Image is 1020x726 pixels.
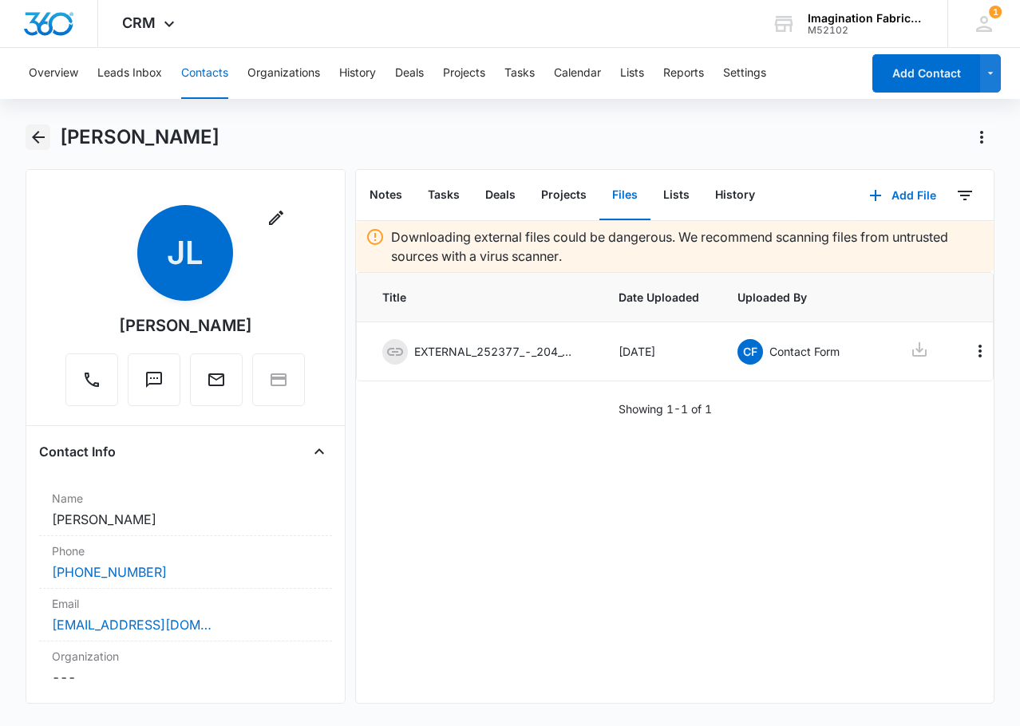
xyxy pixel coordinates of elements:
[52,700,319,716] label: Address
[52,615,212,634] a: [EMAIL_ADDRESS][DOMAIN_NAME]
[52,668,319,687] dd: ---
[39,442,116,461] h4: Contact Info
[967,338,993,364] button: Overflow Menu
[65,353,118,406] button: Call
[504,48,535,99] button: Tasks
[619,289,699,306] span: Date Uploaded
[808,12,924,25] div: account name
[382,289,580,306] span: Title
[650,171,702,220] button: Lists
[619,400,712,417] p: Showing 1-1 of 1
[620,48,644,99] button: Lists
[247,48,320,99] button: Organizations
[872,54,980,93] button: Add Contact
[39,641,332,693] div: Organization---
[989,6,1002,18] div: notifications count
[52,510,319,529] dd: [PERSON_NAME]
[39,536,332,589] div: Phone[PHONE_NUMBER]
[119,314,252,337] div: [PERSON_NAME]
[969,124,994,150] button: Actions
[52,562,167,582] a: [PHONE_NUMBER]
[808,25,924,36] div: account id
[357,171,415,220] button: Notes
[599,322,718,381] td: [DATE]
[190,353,243,406] button: Email
[128,378,180,392] a: Text
[137,205,233,301] span: JL
[737,339,763,365] span: CF
[26,124,50,150] button: Back
[39,589,332,641] div: Email[EMAIL_ADDRESS][DOMAIN_NAME]
[989,6,1002,18] span: 1
[769,343,840,360] p: Contact Form
[554,48,601,99] button: Calendar
[29,48,78,99] button: Overview
[528,171,599,220] button: Projects
[122,14,156,31] span: CRM
[39,483,332,536] div: Name[PERSON_NAME]
[853,176,952,215] button: Add File
[190,378,243,392] a: Email
[181,48,228,99] button: Contacts
[702,171,768,220] button: History
[723,48,766,99] button: Settings
[395,48,424,99] button: Deals
[952,183,978,208] button: Filters
[339,48,376,99] button: History
[60,125,219,149] h1: [PERSON_NAME]
[52,595,319,612] label: Email
[52,543,319,559] label: Phone
[415,171,472,220] button: Tasks
[391,227,984,266] p: Downloading external files could be dangerous. We recommend scanning files from untrusted sources...
[443,48,485,99] button: Projects
[472,171,528,220] button: Deals
[599,171,650,220] button: Files
[737,289,846,306] span: Uploaded By
[414,343,574,360] p: EXTERNAL_252377_-_204_Grassy_Gap_Loop_Rd_-_Liu_-_SIGNED-.pdf
[52,648,319,665] label: Organization
[663,48,704,99] button: Reports
[97,48,162,99] button: Leads Inbox
[306,439,332,464] button: Close
[65,378,118,392] a: Call
[128,353,180,406] button: Text
[52,490,319,507] label: Name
